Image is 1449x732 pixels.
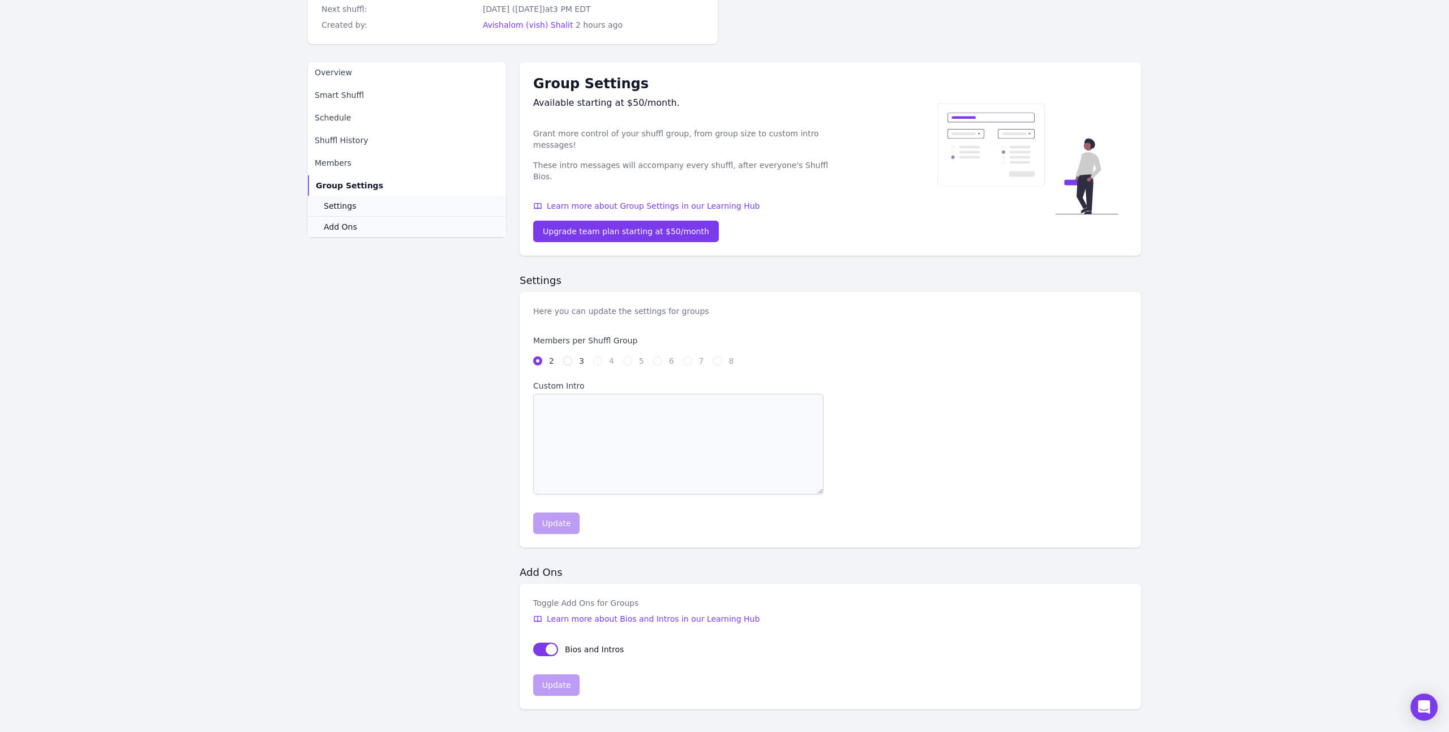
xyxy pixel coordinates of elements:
span: Learn more about Bios and Intros in our Learning Hub [547,613,760,625]
button: Update [533,674,580,696]
label: 4 [609,355,614,367]
label: 8 [729,355,734,367]
a: Schedule [308,107,506,128]
h2: Add Ons [520,566,1141,579]
span: Shuffl History [315,135,368,146]
button: Update [533,513,580,534]
span: Add Ons [324,221,357,232]
a: Upgrade team plan starting at $50/month [533,221,719,242]
div: Upgrade team plan starting at $50/month [543,226,709,237]
label: 7 [699,355,704,367]
dt: Created by: [321,19,474,31]
dt: Next shuffl: [321,3,474,15]
span: Group Settings [316,180,383,191]
label: 2 [549,355,554,367]
div: Toggle Add Ons for Groups [533,597,760,609]
span: Bios and Intros [565,645,624,654]
p: These intro messages will accompany every shuffl, after everyone's Shuffl Bios. [533,160,830,182]
nav: Sidebar [308,62,506,237]
legend: Members per Shuffl Group [533,335,824,346]
a: Members [308,153,506,173]
label: 6 [669,355,674,367]
a: Settings [308,196,506,216]
a: Add Ons [308,216,506,237]
p: Grant more control of your shuffl group, from group size to custom intro messages! [533,128,830,150]
a: Avishalom (vish) Shalit [483,20,573,29]
span: Members [315,157,351,169]
span: Smart Shuffl [315,89,364,101]
h1: Group Settings [533,76,830,92]
h2: Settings [520,274,1141,287]
span: 2 hours ago [576,20,623,29]
a: Smart Shuffl [308,85,506,105]
label: 3 [579,355,584,367]
p: Here you can update the settings for groups [533,305,709,317]
label: 5 [639,355,644,367]
div: Open Intercom Messenger [1411,694,1438,721]
a: Learn more about Bios and Intros in our Learning Hub [533,613,760,625]
div: Available starting at $50/month. [533,96,830,110]
a: Overview [308,62,506,83]
span: [DATE] ([DATE]) at 3 PM EDT [483,5,591,14]
span: Settings [324,200,356,212]
label: Custom Intro [533,380,824,391]
span: Schedule [315,112,351,123]
a: Group Settings [308,175,506,196]
span: Overview [315,67,352,78]
span: Learn more about Group Settings in our Learning Hub [547,200,760,212]
a: Shuffl History [308,130,506,150]
a: Learn more about Group Settings in our Learning Hub [533,200,830,212]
